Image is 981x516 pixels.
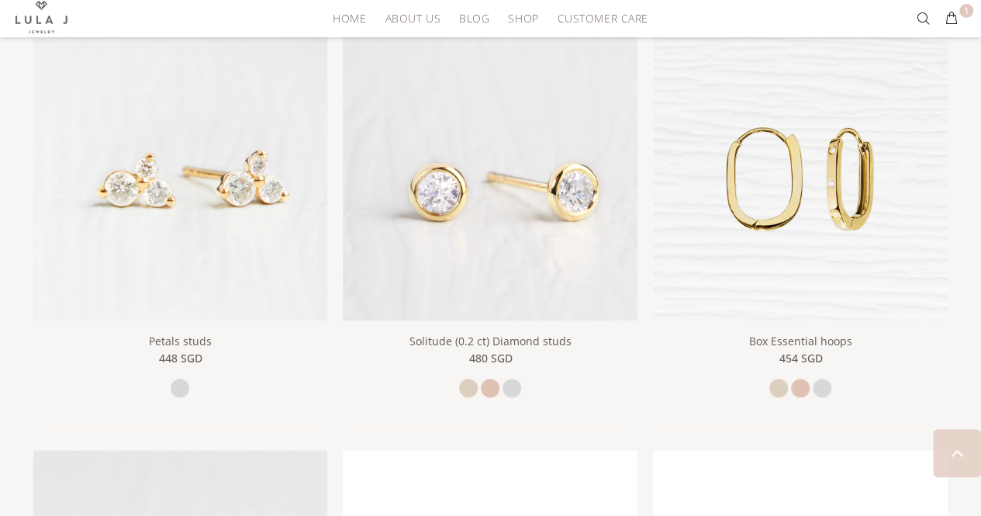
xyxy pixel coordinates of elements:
[409,334,572,348] a: Solitude (0.2 ct) Diamond studs
[938,6,965,31] button: 1
[779,350,822,367] span: 454 SGD
[333,12,366,24] span: HOME
[933,429,981,477] a: BACK TO TOP
[653,164,948,178] a: Box Essential hoops
[499,6,547,30] a: Shop
[749,334,852,348] a: Box Essential hoops
[450,6,499,30] a: Blog
[508,12,538,24] span: Shop
[343,164,637,178] a: Solitude (0.2 ct) Diamond studs
[385,12,440,24] span: About Us
[375,6,449,30] a: About Us
[149,334,212,348] a: Petals studs
[557,12,648,24] span: Customer Care
[468,350,512,367] span: 480 SGD
[158,350,202,367] span: 448 SGD
[33,164,328,178] a: Petals studs
[459,12,489,24] span: Blog
[323,6,375,30] a: HOME
[547,6,648,30] a: Customer Care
